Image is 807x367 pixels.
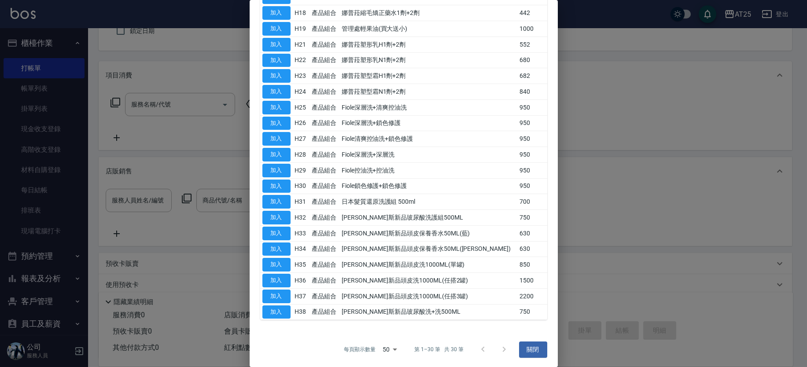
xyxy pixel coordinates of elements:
[517,147,547,163] td: 950
[262,132,291,146] button: 加入
[339,37,517,52] td: 娜普菈塑形乳H1劑+2劑
[293,257,310,273] td: H35
[310,99,339,115] td: 產品組合
[339,21,517,37] td: 管理處輕果油(買大送小)
[517,257,547,273] td: 850
[262,305,291,319] button: 加入
[262,38,291,51] button: 加入
[310,21,339,37] td: 產品組合
[310,131,339,147] td: 產品組合
[262,117,291,130] button: 加入
[310,304,339,320] td: 產品組合
[339,194,517,210] td: 日本髮質還原洗護組 500ml
[310,257,339,273] td: 產品組合
[293,288,310,304] td: H37
[310,52,339,68] td: 產品組合
[262,290,291,303] button: 加入
[339,225,517,241] td: [PERSON_NAME]斯新品頭皮保養香水50ML(藍)
[517,131,547,147] td: 950
[293,225,310,241] td: H33
[293,37,310,52] td: H21
[293,304,310,320] td: H38
[517,210,547,226] td: 750
[293,115,310,131] td: H26
[339,162,517,178] td: Fiole控油洗+控油洗
[517,21,547,37] td: 1000
[293,273,310,289] td: H36
[310,68,339,84] td: 產品組合
[517,273,547,289] td: 1500
[517,178,547,194] td: 950
[517,99,547,115] td: 950
[517,288,547,304] td: 2200
[339,257,517,273] td: [PERSON_NAME]斯新品頭皮洗1000ML(單罐)
[517,37,547,52] td: 552
[293,162,310,178] td: H29
[262,85,291,99] button: 加入
[339,304,517,320] td: [PERSON_NAME]斯新品玻尿酸洗+洗500ML
[262,164,291,177] button: 加入
[379,338,400,361] div: 50
[517,52,547,68] td: 680
[293,99,310,115] td: H25
[517,162,547,178] td: 950
[262,101,291,114] button: 加入
[293,178,310,194] td: H30
[517,241,547,257] td: 630
[293,52,310,68] td: H22
[293,131,310,147] td: H27
[339,5,517,21] td: 娜普菈縮毛矯正藥水1劑+2劑
[517,225,547,241] td: 630
[262,258,291,272] button: 加入
[310,5,339,21] td: 產品組合
[519,341,547,358] button: 關閉
[262,274,291,287] button: 加入
[262,195,291,209] button: 加入
[517,84,547,100] td: 840
[262,148,291,161] button: 加入
[310,162,339,178] td: 產品組合
[293,5,310,21] td: H18
[339,147,517,163] td: Fiole深層洗+深層洗
[310,115,339,131] td: 產品組合
[339,273,517,289] td: [PERSON_NAME]新品頭皮洗1000ML(任搭2罐)
[310,178,339,194] td: 產品組合
[517,5,547,21] td: 442
[310,194,339,210] td: 產品組合
[262,227,291,240] button: 加入
[310,37,339,52] td: 產品組合
[310,241,339,257] td: 產品組合
[293,241,310,257] td: H34
[293,21,310,37] td: H19
[262,211,291,224] button: 加入
[262,180,291,193] button: 加入
[339,68,517,84] td: 娜普菈塑型霜H1劑+2劑
[339,241,517,257] td: [PERSON_NAME]斯新品頭皮保養香水50ML([PERSON_NAME])
[517,304,547,320] td: 750
[517,194,547,210] td: 700
[310,273,339,289] td: 產品組合
[339,210,517,226] td: [PERSON_NAME]斯新品玻尿酸洗護組500ML
[344,345,376,353] p: 每頁顯示數量
[293,194,310,210] td: H31
[262,242,291,256] button: 加入
[262,22,291,36] button: 加入
[262,69,291,83] button: 加入
[339,131,517,147] td: Fiole清爽控油洗+鎖色修護
[310,210,339,226] td: 產品組合
[339,84,517,100] td: 娜普菈塑型霜N1劑+2劑
[414,345,463,353] p: 第 1–30 筆 共 30 筆
[310,225,339,241] td: 產品組合
[262,6,291,20] button: 加入
[310,147,339,163] td: 產品組合
[339,178,517,194] td: Fiole鎖色修護+鎖色修護
[310,84,339,100] td: 產品組合
[517,68,547,84] td: 682
[339,99,517,115] td: Fiole深層洗+清爽控油洗
[262,54,291,67] button: 加入
[339,288,517,304] td: [PERSON_NAME]新品頭皮洗1000ML(任搭3罐)
[293,147,310,163] td: H28
[293,210,310,226] td: H32
[310,288,339,304] td: 產品組合
[517,115,547,131] td: 950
